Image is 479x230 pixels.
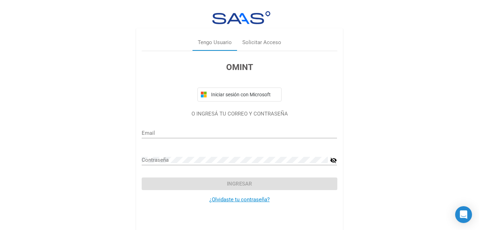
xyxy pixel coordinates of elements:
[227,181,252,187] span: Ingresar
[330,156,337,165] mat-icon: visibility_off
[197,88,282,102] button: Iniciar sesión con Microsoft
[242,39,281,47] div: Solicitar Acceso
[198,39,232,47] div: Tengo Usuario
[142,61,337,74] h3: OMINT
[210,92,278,97] span: Iniciar sesión con Microsoft
[142,110,337,118] p: O INGRESÁ TU CORREO Y CONTRASEÑA
[142,177,337,190] button: Ingresar
[209,196,270,203] a: ¿Olvidaste tu contraseña?
[455,206,472,223] div: Open Intercom Messenger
